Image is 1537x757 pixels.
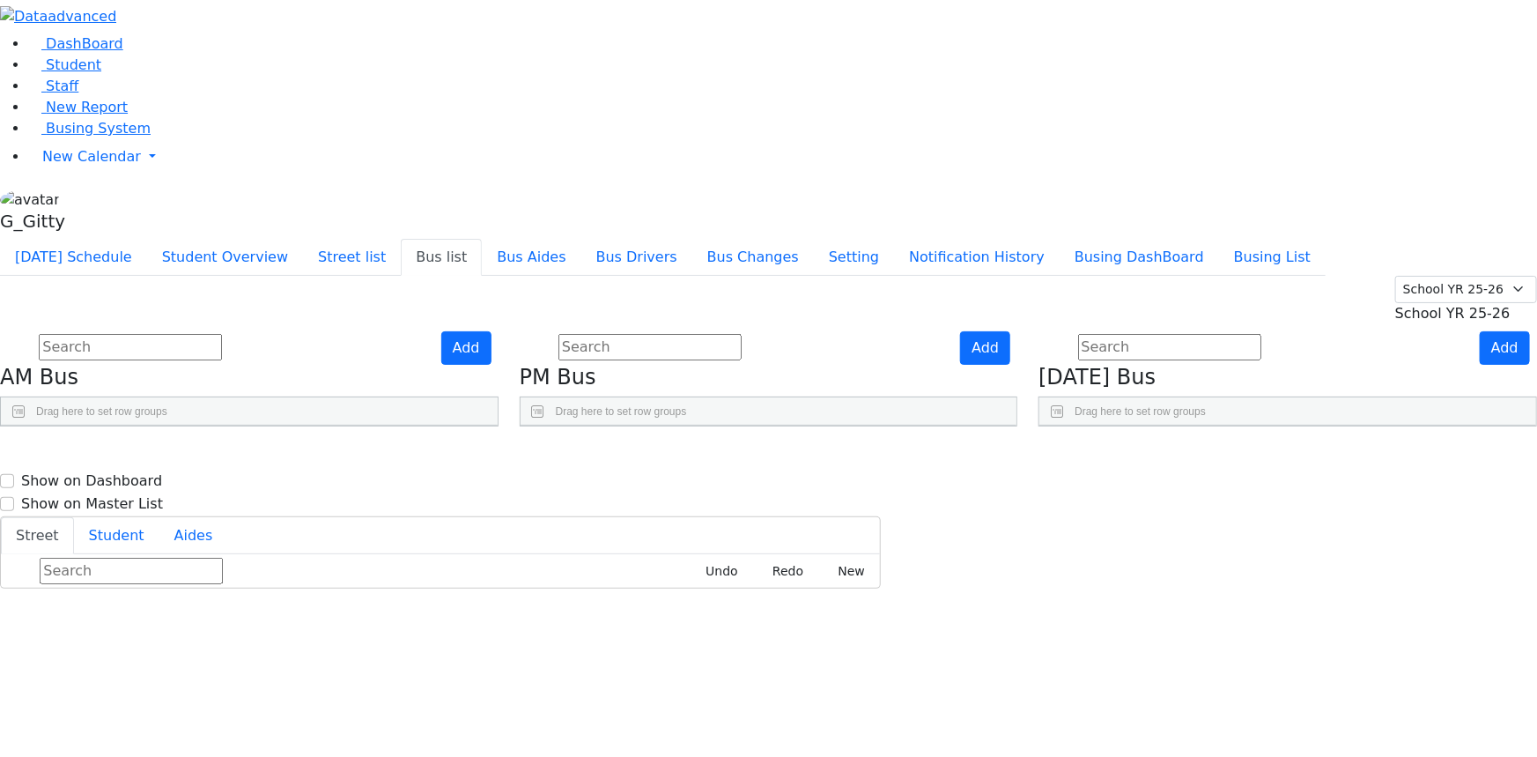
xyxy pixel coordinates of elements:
input: Search [40,558,223,584]
span: DashBoard [46,35,123,52]
a: New Calendar [28,139,1537,174]
button: Bus list [401,239,482,276]
span: New Report [46,99,128,115]
button: Student [74,517,159,554]
span: School YR 25-26 [1395,305,1511,322]
input: Search [39,334,222,360]
button: Add [1480,331,1530,365]
button: Bus Drivers [581,239,692,276]
button: Busing List [1219,239,1326,276]
a: Busing System [28,120,151,137]
button: Street [1,517,74,554]
label: Show on Master List [21,494,163,515]
button: Bus Aides [482,239,580,276]
a: Staff [28,78,78,94]
span: Student [46,56,101,73]
button: Aides [159,517,228,554]
h4: [DATE] Bus [1038,365,1537,390]
button: Redo [753,558,811,585]
a: New Report [28,99,128,115]
button: Add [960,331,1010,365]
span: New Calendar [42,148,141,165]
a: DashBoard [28,35,123,52]
button: Bus Changes [692,239,814,276]
button: Busing DashBoard [1060,239,1219,276]
button: Undo [686,558,746,585]
h4: PM Bus [520,365,1018,390]
span: Busing System [46,120,151,137]
select: Default select example [1395,276,1537,303]
button: Setting [814,239,894,276]
button: Notification History [894,239,1060,276]
button: Student Overview [147,239,303,276]
button: Street list [303,239,401,276]
span: Drag here to set row groups [1075,405,1206,418]
button: New [818,558,873,585]
label: Show on Dashboard [21,471,162,492]
input: Search [1078,334,1261,360]
div: Street [1,554,880,588]
span: Staff [46,78,78,94]
span: Drag here to set row groups [556,405,687,418]
span: Drag here to set row groups [36,405,167,418]
a: Student [28,56,101,73]
input: Search [558,334,742,360]
button: Add [441,331,491,365]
